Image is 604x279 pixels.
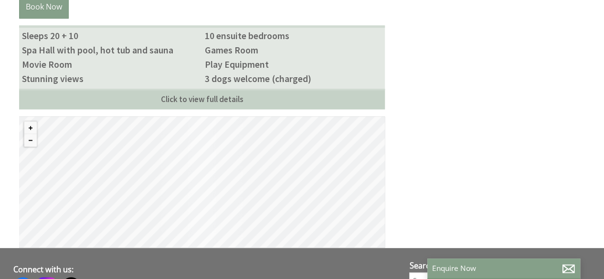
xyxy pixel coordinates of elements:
h3: Search: [409,260,579,271]
button: Zoom in [24,122,37,134]
li: Play Equipment [202,57,385,72]
li: Stunning views [19,72,202,86]
a: Click to view full details [19,89,385,109]
li: 3 dogs welcome (charged) [202,72,385,86]
li: Games Room [202,43,385,57]
li: Spa Hall with pool, hot tub and sauna [19,43,202,57]
li: 10 ensuite bedrooms [202,29,385,43]
li: Sleeps 20 + 10 [19,29,202,43]
button: Zoom out [24,134,37,146]
h3: Connect with us: [13,264,398,275]
canvas: Map [19,116,385,248]
li: Movie Room [19,57,202,72]
p: Enquire Now [432,263,575,273]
